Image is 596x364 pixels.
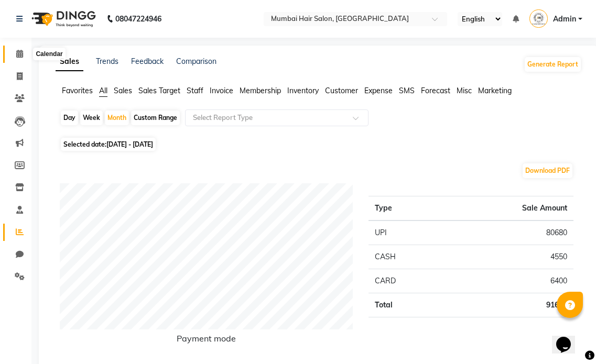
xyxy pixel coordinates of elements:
[523,163,572,178] button: Download PDF
[114,86,132,95] span: Sales
[176,57,216,66] a: Comparison
[96,57,118,66] a: Trends
[27,4,99,34] img: logo
[399,86,415,95] span: SMS
[553,14,576,25] span: Admin
[421,86,450,95] span: Forecast
[369,293,444,317] td: Total
[478,86,512,95] span: Marketing
[525,57,581,72] button: Generate Report
[369,269,444,293] td: CARD
[187,86,203,95] span: Staff
[325,86,358,95] span: Customer
[444,196,573,221] th: Sale Amount
[106,140,153,148] span: [DATE] - [DATE]
[444,220,573,245] td: 80680
[138,86,180,95] span: Sales Target
[552,322,586,354] iframe: chat widget
[99,86,107,95] span: All
[369,196,444,221] th: Type
[33,48,65,60] div: Calendar
[369,220,444,245] td: UPI
[105,111,129,125] div: Month
[131,111,180,125] div: Custom Range
[61,138,156,151] span: Selected date:
[457,86,472,95] span: Misc
[444,245,573,269] td: 4550
[369,245,444,269] td: CASH
[60,334,353,348] h6: Payment mode
[529,9,548,28] img: Admin
[364,86,393,95] span: Expense
[444,269,573,293] td: 6400
[287,86,319,95] span: Inventory
[62,86,93,95] span: Favorites
[210,86,233,95] span: Invoice
[240,86,281,95] span: Membership
[444,293,573,317] td: 91630
[115,4,161,34] b: 08047224946
[61,111,78,125] div: Day
[131,57,164,66] a: Feedback
[80,111,103,125] div: Week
